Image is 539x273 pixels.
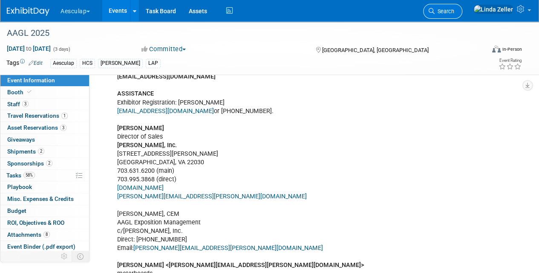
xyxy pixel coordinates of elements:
[0,181,89,193] a: Playbook
[25,45,33,52] span: to
[138,45,189,54] button: Committed
[0,146,89,157] a: Shipments2
[7,207,26,214] span: Budget
[0,110,89,122] a: Travel Reservations1
[117,261,364,269] b: [PERSON_NAME] <[PERSON_NAME][EMAIL_ADDRESS][PERSON_NAME][DOMAIN_NAME]>
[7,89,33,96] span: Booth
[0,122,89,134] a: Asset Reservations3
[7,124,66,131] span: Asset Reservations
[499,58,522,63] div: Event Rating
[7,112,68,119] span: Travel Reservations
[7,231,50,238] span: Attachments
[61,113,68,119] span: 1
[7,219,64,226] span: ROI, Objectives & ROO
[502,46,522,52] div: In-Person
[7,136,35,143] span: Giveaways
[0,241,89,253] a: Event Binder (.pdf export)
[7,77,55,84] span: Event Information
[117,125,164,132] b: [PERSON_NAME]
[38,148,44,154] span: 2
[117,184,164,192] a: [DOMAIN_NAME]
[0,87,89,98] a: Booth
[43,231,50,238] span: 8
[7,7,49,16] img: ExhibitDay
[473,5,513,14] img: Linda Zeller
[29,60,43,66] a: Edit
[117,142,177,149] b: [PERSON_NAME], Inc.
[117,193,307,200] a: [PERSON_NAME][EMAIL_ADDRESS][PERSON_NAME][DOMAIN_NAME]
[0,134,89,145] a: Giveaways
[423,4,462,19] a: Search
[7,160,52,167] span: Sponsorships
[0,170,89,181] a: Tasks58%
[27,90,32,94] i: Booth reservation complete
[7,148,44,155] span: Shipments
[23,172,35,178] span: 58%
[52,46,70,52] span: (3 days)
[0,229,89,241] a: Attachments8
[133,244,323,252] a: [PERSON_NAME][EMAIL_ADDRESS][PERSON_NAME][DOMAIN_NAME]
[46,160,52,166] span: 2
[146,59,161,68] div: LAP
[0,193,89,205] a: Misc. Expenses & Credits
[447,44,522,57] div: Event Format
[6,172,35,179] span: Tasks
[117,107,214,115] a: [EMAIL_ADDRESS][DOMAIN_NAME]
[50,59,77,68] div: Aesculap
[6,45,51,52] span: [DATE] [DATE]
[117,73,216,80] b: [EMAIL_ADDRESS][DOMAIN_NAME]
[57,251,72,262] td: Personalize Event Tab Strip
[6,58,43,68] td: Tags
[80,59,95,68] div: HCS
[7,183,32,190] span: Playbook
[117,90,154,97] b: ASSISTANCE
[492,46,501,52] img: Format-Inperson.png
[7,195,74,202] span: Misc. Expenses & Credits
[72,251,89,262] td: Toggle Event Tabs
[0,205,89,217] a: Budget
[7,243,75,250] span: Event Binder (.pdf export)
[98,59,143,68] div: [PERSON_NAME]
[7,101,29,107] span: Staff
[0,158,89,169] a: Sponsorships2
[0,217,89,229] a: ROI, Objectives & ROO
[0,75,89,86] a: Event Information
[4,26,478,41] div: AAGL 2025
[322,47,428,53] span: [GEOGRAPHIC_DATA], [GEOGRAPHIC_DATA]
[0,99,89,110] a: Staff3
[435,8,454,15] span: Search
[22,101,29,107] span: 3
[60,125,66,131] span: 3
